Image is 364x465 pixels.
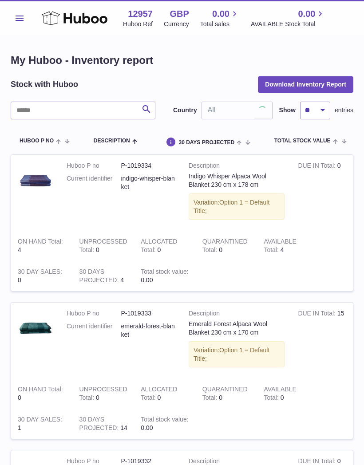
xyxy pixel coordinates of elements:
[11,53,353,67] h1: My Huboo - Inventory report
[141,386,177,403] strong: ALLOCATED Total
[20,138,54,144] span: Huboo P no
[189,309,285,320] strong: Description
[94,138,130,144] span: Description
[18,268,62,277] strong: 30 DAY SALES
[121,309,176,318] dd: P-1019333
[18,238,63,247] strong: ON HAND Total
[67,174,121,191] dt: Current identifier
[219,394,222,401] span: 0
[298,8,315,20] span: 0.00
[202,238,248,256] strong: QUARANTINED Total
[11,409,73,439] td: 1
[178,140,234,146] span: 30 DAYS PROJECTED
[141,268,188,277] strong: Total stock value
[121,162,176,170] dd: P-1019334
[189,341,285,368] div: Variation:
[264,238,296,256] strong: AVAILABLE Total
[194,199,269,214] span: Option 1 = Default Title;
[200,20,240,28] span: Total sales
[251,8,326,28] a: 0.00 AVAILABLE Stock Total
[79,238,127,256] strong: UNPROCESSED Total
[79,268,121,286] strong: 30 DAYS PROJECTED
[257,378,319,409] td: 0
[212,8,229,20] span: 0.00
[279,106,296,114] label: Show
[79,386,127,403] strong: UNPROCESSED Total
[335,106,353,114] span: entries
[73,378,135,409] td: 0
[189,172,285,189] div: Indigo Whisper Alpaca Wool Blanket 230 cm x 178 cm
[170,8,189,20] strong: GBP
[11,378,73,409] td: 0
[141,238,177,256] strong: ALLOCATED Total
[128,8,153,20] strong: 12957
[123,20,153,28] div: Huboo Ref
[291,303,353,378] td: 15
[121,322,176,339] dd: emerald-forest-blanket
[264,386,296,403] strong: AVAILABLE Total
[18,386,63,395] strong: ON HAND Total
[67,322,121,339] dt: Current identifier
[258,76,353,92] button: Download Inventory Report
[298,310,337,319] strong: DUE IN Total
[73,409,135,439] td: 14
[121,174,176,191] dd: indigo-whisper-blanket
[11,79,78,90] h2: Stock with Huboo
[73,231,135,261] td: 0
[141,276,153,284] span: 0.00
[164,20,189,28] div: Currency
[257,231,319,261] td: 4
[67,162,121,170] dt: Huboo P no
[189,320,285,337] div: Emerald Forest Alpaca Wool Blanket 230 cm x 170 cm
[18,309,53,345] img: product image
[134,378,196,409] td: 0
[11,231,73,261] td: 4
[202,386,248,403] strong: QUARANTINED Total
[189,162,285,172] strong: Description
[79,416,121,433] strong: 30 DAYS PROJECTED
[298,162,337,171] strong: DUE IN Total
[194,347,269,362] span: Option 1 = Default Title;
[200,8,240,28] a: 0.00 Total sales
[18,416,62,425] strong: 30 DAY SALES
[291,155,353,231] td: 0
[67,309,121,318] dt: Huboo P no
[73,261,135,291] td: 4
[141,416,188,425] strong: Total stock value
[251,20,326,28] span: AVAILABLE Stock Total
[189,193,285,220] div: Variation:
[134,231,196,261] td: 0
[141,424,153,431] span: 0.00
[274,138,331,144] span: Total stock value
[11,261,73,291] td: 0
[219,246,222,253] span: 0
[173,106,197,114] label: Country
[18,162,53,197] img: product image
